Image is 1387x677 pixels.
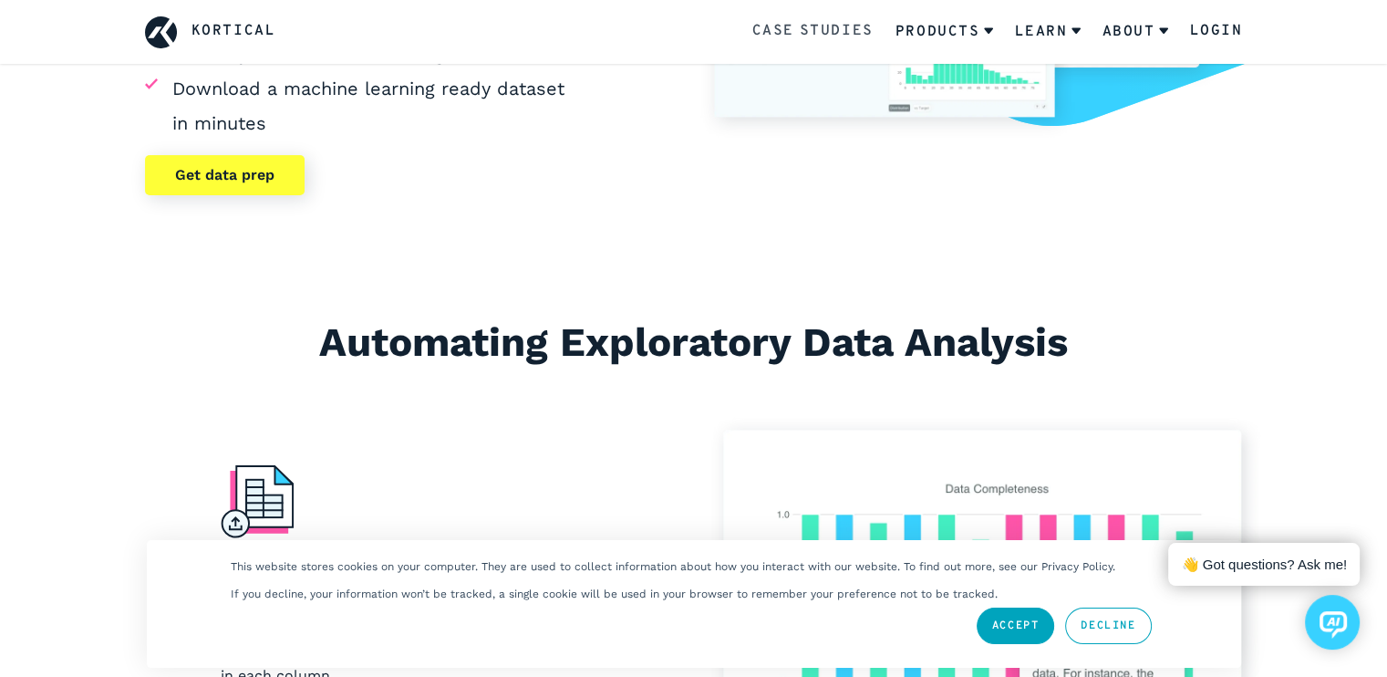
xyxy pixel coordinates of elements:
[221,465,294,538] img: section icon
[751,20,873,44] a: Case Studies
[191,20,276,44] a: Kortical
[172,71,585,141] p: Download a machine learning ready dataset in minutes
[231,588,998,600] p: If you decline, your information won’t be tracked, a single cookie will be used in your browser t...
[977,608,1055,644] a: Accept
[1015,8,1081,56] a: Learn
[145,155,305,195] a: Get data prep
[1102,8,1168,56] a: About
[231,560,1115,573] p: This website stores cookies on your computer. They are used to collect information about how you ...
[189,312,1199,372] h2: Automating Exploratory Data Analysis
[1190,20,1243,44] a: Login
[1065,608,1151,644] a: Decline
[145,71,172,89] img: Checkpoint
[895,8,993,56] a: Products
